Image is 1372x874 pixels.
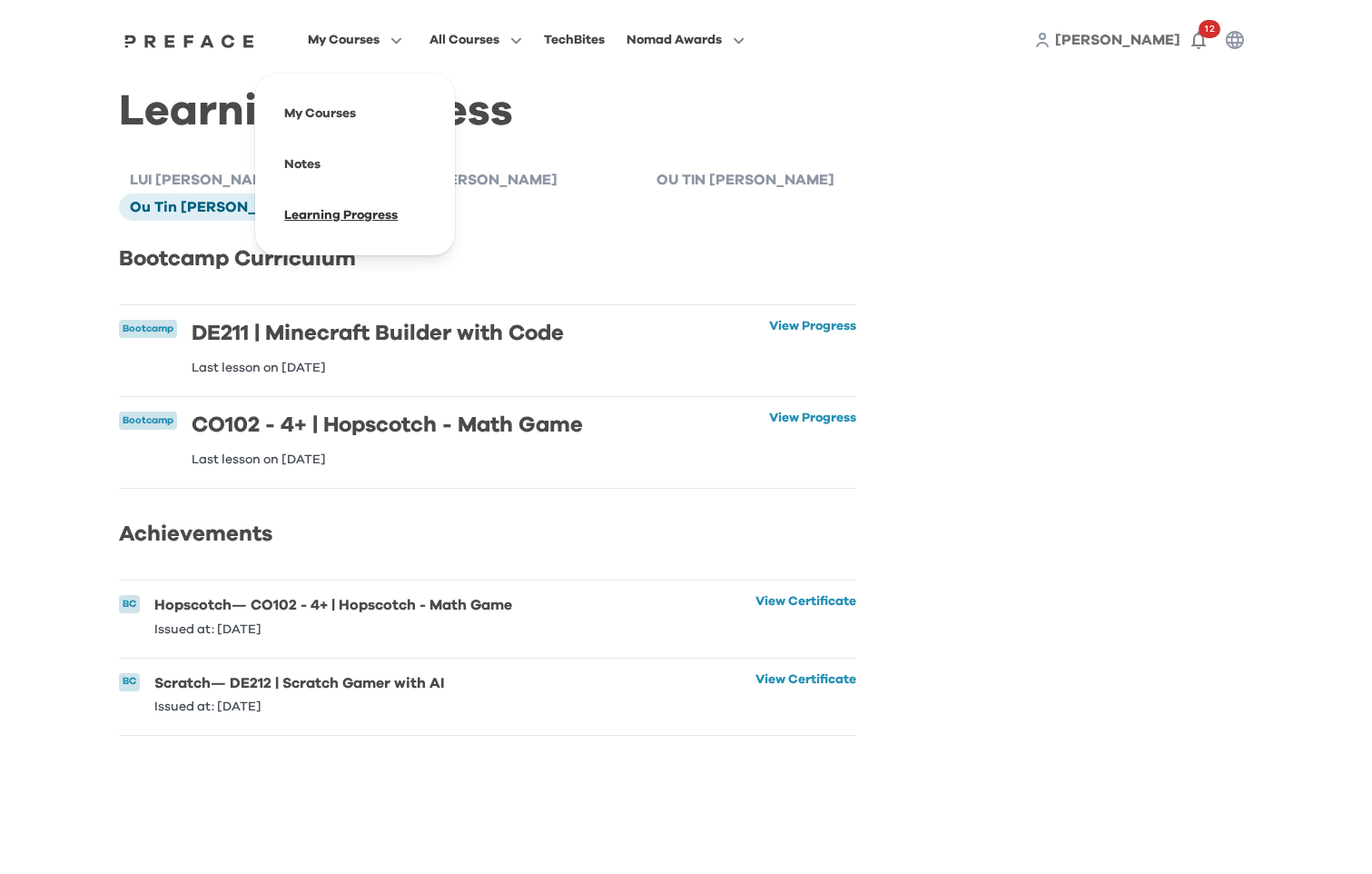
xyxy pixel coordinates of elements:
[1199,20,1220,38] span: 12
[284,158,321,171] a: Notes
[192,412,583,439] h6: CO102 - 4+ | Hopscotch - Math Game
[119,518,857,551] h2: Achievements
[123,597,136,612] p: BC
[429,29,499,51] span: All Courses
[769,412,856,466] a: View Progress
[130,200,306,214] span: Ou Tin [PERSON_NAME]
[123,413,173,429] p: Bootcamp
[544,29,605,51] div: TechBites
[192,320,564,347] h6: DE211 | Minecraft Builder with Code
[1055,29,1180,51] a: [PERSON_NAME]
[154,673,444,693] h6: Scratch — DE212 | Scratch Gamer with AI
[123,674,136,690] p: BC
[119,102,857,122] h1: Learning Progress
[1055,33,1180,47] span: [PERSON_NAME]
[755,595,856,635] a: View Certificate
[119,243,857,275] h2: Bootcamp Curriculum
[302,28,408,52] button: My Courses
[154,623,512,636] p: Issued at: [DATE]
[154,595,512,615] h6: Hopscotch — CO102 - 4+ | Hopscotch - Math Game
[755,673,856,713] a: View Certificate
[308,29,380,51] span: My Courses
[621,28,750,52] button: Nomad Awards
[130,173,281,187] span: LUI [PERSON_NAME]
[284,209,398,222] a: Learning Progress
[1180,22,1217,58] button: 12
[769,320,856,374] a: View Progress
[123,322,173,337] p: Bootcamp
[284,107,356,120] a: My Courses
[120,33,260,47] a: Preface Logo
[120,34,260,48] img: Preface Logo
[154,700,444,713] p: Issued at: [DATE]
[627,29,722,51] span: Nomad Awards
[424,28,528,52] button: All Courses
[656,173,834,187] span: OU TIN [PERSON_NAME]
[192,453,583,466] p: Last lesson on [DATE]
[192,362,564,374] p: Last lesson on [DATE]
